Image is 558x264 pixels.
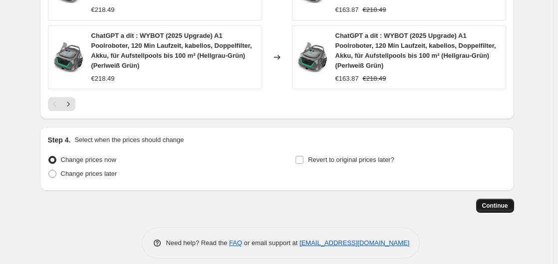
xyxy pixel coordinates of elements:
[482,202,508,210] span: Continue
[363,74,386,84] strike: €218.49
[335,32,496,69] span: ChatGPT a dit : WYBOT (2025 Upgrade) A1 Poolroboter, 120 Min Laufzeit, kabellos, Doppelfilter, Ak...
[48,135,71,145] h2: Step 4.
[61,156,116,163] span: Change prices now
[297,42,327,72] img: 61SxQFCttdL._AC_SL1372_80x.jpg
[91,74,115,84] div: €218.49
[242,239,299,247] span: or email support at
[166,239,230,247] span: Need help? Read the
[61,170,117,177] span: Change prices later
[335,74,359,84] div: €163.87
[53,42,83,72] img: 61SxQFCttdL._AC_SL1372_80x.jpg
[91,5,115,15] div: €218.49
[74,135,184,145] p: Select when the prices should change
[48,97,75,111] nav: Pagination
[299,239,409,247] a: [EMAIL_ADDRESS][DOMAIN_NAME]
[229,239,242,247] a: FAQ
[476,199,514,213] button: Continue
[335,5,359,15] div: €163.87
[91,32,252,69] span: ChatGPT a dit : WYBOT (2025 Upgrade) A1 Poolroboter, 120 Min Laufzeit, kabellos, Doppelfilter, Ak...
[363,5,386,15] strike: €218.49
[61,97,75,111] button: Next
[308,156,394,163] span: Revert to original prices later?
